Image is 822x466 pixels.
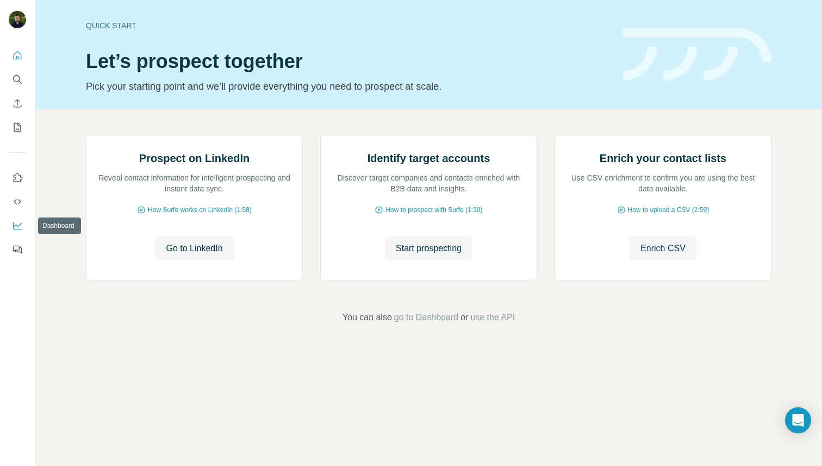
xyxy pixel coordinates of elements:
[166,242,222,255] span: Go to LinkedIn
[460,311,468,324] span: or
[155,237,233,260] button: Go to LinkedIn
[385,205,482,215] span: How to prospect with Surfe (1:30)
[394,311,458,324] button: go to Dashboard
[9,70,26,89] button: Search
[9,192,26,212] button: Use Surfe API
[9,11,26,28] img: Avatar
[86,51,610,72] h1: Let’s prospect together
[396,242,462,255] span: Start prospecting
[9,117,26,137] button: My lists
[630,237,696,260] button: Enrich CSV
[785,407,811,433] div: Open Intercom Messenger
[628,205,709,215] span: How to upload a CSV (2:59)
[9,168,26,188] button: Use Surfe on LinkedIn
[139,151,250,166] h2: Prospect on LinkedIn
[368,151,490,166] h2: Identify target accounts
[623,28,771,81] img: banner
[9,216,26,235] button: Dashboard
[97,172,291,194] p: Reveal contact information for intelligent prospecting and instant data sync.
[566,172,760,194] p: Use CSV enrichment to confirm you are using the best data available.
[9,94,26,113] button: Enrich CSV
[9,46,26,65] button: Quick start
[332,172,526,194] p: Discover target companies and contacts enriched with B2B data and insights.
[86,79,610,94] p: Pick your starting point and we’ll provide everything you need to prospect at scale.
[148,205,252,215] span: How Surfe works on LinkedIn (1:58)
[86,20,610,31] div: Quick start
[470,311,515,324] button: use the API
[9,240,26,259] button: Feedback
[640,242,686,255] span: Enrich CSV
[342,311,392,324] span: You can also
[600,151,726,166] h2: Enrich your contact lists
[385,237,472,260] button: Start prospecting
